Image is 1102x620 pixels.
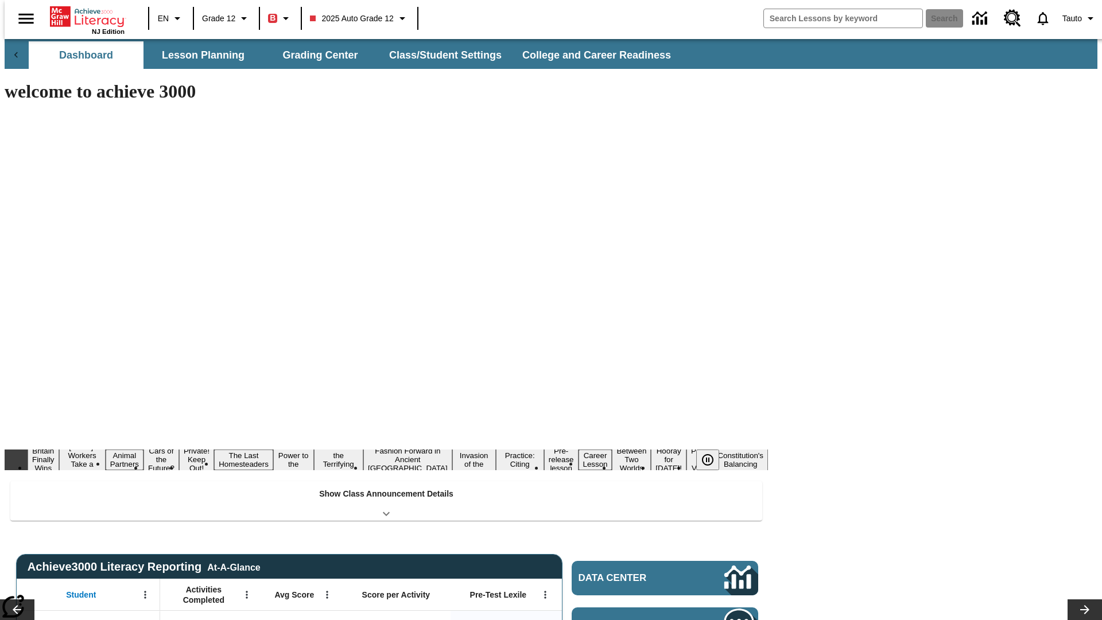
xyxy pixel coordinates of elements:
p: Show Class Announcement Details [319,488,453,500]
button: College and Career Readiness [513,41,680,69]
span: NJ Edition [92,28,125,35]
span: EN [158,13,169,25]
button: Dashboard [29,41,143,69]
button: Grade: Grade 12, Select a grade [197,8,255,29]
div: At-A-Glance [207,560,260,573]
button: Slide 5 Private! Keep Out! [179,445,214,474]
div: Home [50,4,125,35]
button: Slide 11 Mixed Practice: Citing Evidence [496,441,544,479]
button: Open Menu [137,586,154,603]
button: Slide 7 Solar Power to the People [273,441,314,479]
span: Pre-Test Lexile [470,590,527,600]
button: Open Menu [238,586,255,603]
span: Data Center [579,572,686,584]
button: Language: EN, Select a language [153,8,189,29]
div: Show Class Announcement Details [10,481,762,521]
a: Data Center [572,561,758,595]
span: 2025 Auto Grade 12 [310,13,393,25]
span: Achieve3000 Literacy Reporting [28,560,261,573]
button: Pause [696,449,719,470]
a: Home [50,5,125,28]
button: Slide 12 Pre-release lesson [544,445,579,474]
div: Pause [696,449,731,470]
span: Tauto [1062,13,1082,25]
div: SubNavbar [5,39,1097,69]
button: Lesson Planning [146,41,261,69]
div: SubNavbar [28,41,681,69]
button: Slide 6 The Last Homesteaders [214,449,273,470]
button: Slide 9 Fashion Forward in Ancient Rome [363,445,452,474]
a: Data Center [965,3,997,34]
span: Student [66,590,96,600]
span: Grade 12 [202,13,235,25]
button: Boost Class color is red. Change class color [263,8,297,29]
button: Slide 8 Attack of the Terrifying Tomatoes [314,441,363,479]
a: Notifications [1028,3,1058,33]
a: Resource Center, Will open in new tab [997,3,1028,34]
button: Open side menu [9,2,43,36]
button: Open Menu [319,586,336,603]
button: Slide 4 Cars of the Future? [143,445,179,474]
div: Previous Tabs [5,41,28,69]
button: Slide 1 Britain Finally Wins [28,445,59,474]
button: Open Menu [537,586,554,603]
button: Slide 3 Animal Partners [106,449,143,470]
span: Score per Activity [362,590,430,600]
button: Slide 13 Career Lesson [579,449,612,470]
button: Slide 2 Labor Day: Workers Take a Stand [59,441,106,479]
button: Slide 10 The Invasion of the Free CD [452,441,496,479]
button: Slide 16 Point of View [686,445,713,474]
button: Lesson carousel, Next [1068,599,1102,620]
button: Grading Center [263,41,378,69]
button: Profile/Settings [1058,8,1102,29]
span: Avg Score [274,590,314,600]
button: Slide 17 The Constitution's Balancing Act [713,441,768,479]
button: Slide 14 Between Two Worlds [612,445,651,474]
button: Class/Student Settings [380,41,511,69]
h1: welcome to achieve 3000 [5,81,768,102]
span: Activities Completed [166,584,242,605]
input: search field [764,9,922,28]
button: Class: 2025 Auto Grade 12, Select your class [305,8,413,29]
span: B [270,11,275,25]
button: Slide 15 Hooray for Constitution Day! [651,445,686,474]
